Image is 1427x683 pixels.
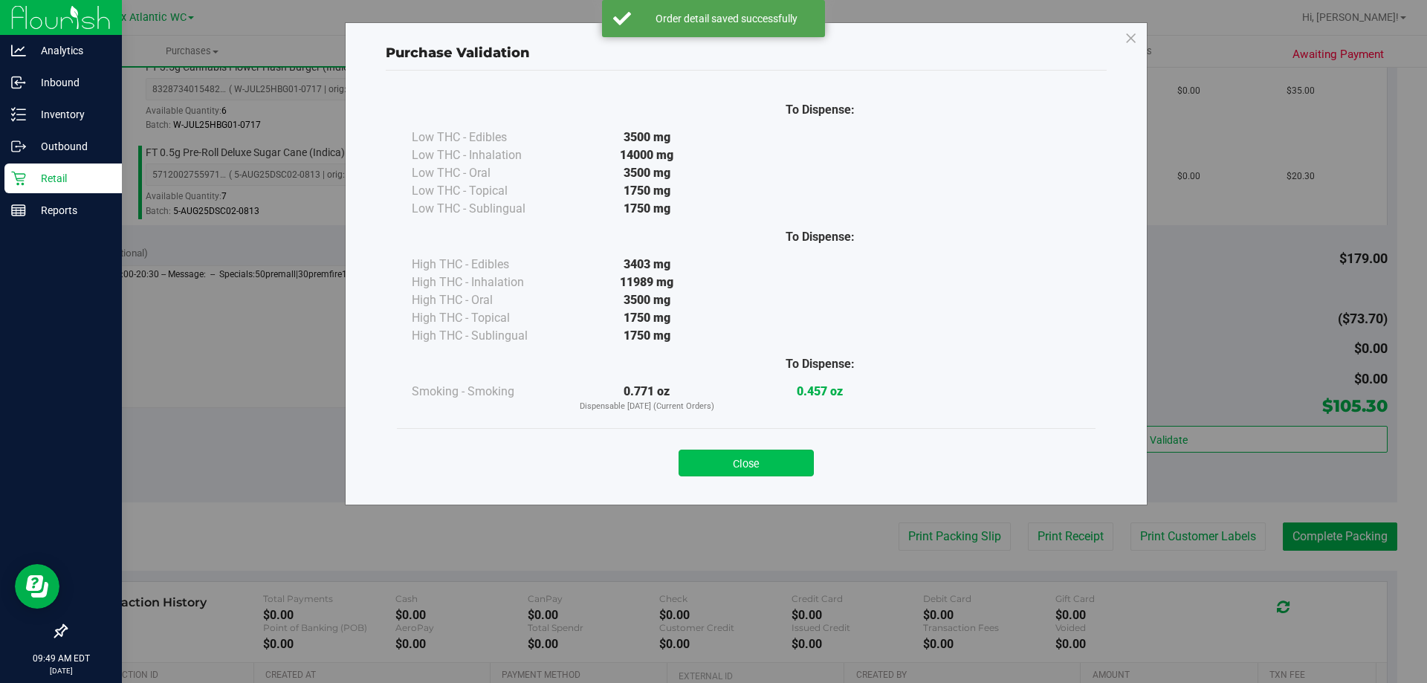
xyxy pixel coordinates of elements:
[412,291,560,309] div: High THC - Oral
[734,228,907,246] div: To Dispense:
[797,384,843,398] strong: 0.457 oz
[7,652,115,665] p: 09:49 AM EDT
[560,309,734,327] div: 1750 mg
[412,146,560,164] div: Low THC - Inhalation
[11,171,26,186] inline-svg: Retail
[15,564,59,609] iframe: Resource center
[560,164,734,182] div: 3500 mg
[412,273,560,291] div: High THC - Inhalation
[639,11,814,26] div: Order detail saved successfully
[7,665,115,676] p: [DATE]
[26,106,115,123] p: Inventory
[26,74,115,91] p: Inbound
[560,401,734,413] p: Dispensable [DATE] (Current Orders)
[679,450,814,476] button: Close
[412,327,560,345] div: High THC - Sublingual
[560,182,734,200] div: 1750 mg
[560,273,734,291] div: 11989 mg
[26,169,115,187] p: Retail
[11,75,26,90] inline-svg: Inbound
[560,291,734,309] div: 3500 mg
[11,107,26,122] inline-svg: Inventory
[26,137,115,155] p: Outbound
[560,200,734,218] div: 1750 mg
[26,42,115,59] p: Analytics
[560,129,734,146] div: 3500 mg
[734,101,907,119] div: To Dispense:
[386,45,530,61] span: Purchase Validation
[412,256,560,273] div: High THC - Edibles
[11,139,26,154] inline-svg: Outbound
[560,327,734,345] div: 1750 mg
[560,256,734,273] div: 3403 mg
[26,201,115,219] p: Reports
[412,200,560,218] div: Low THC - Sublingual
[11,203,26,218] inline-svg: Reports
[11,43,26,58] inline-svg: Analytics
[560,383,734,413] div: 0.771 oz
[412,129,560,146] div: Low THC - Edibles
[412,383,560,401] div: Smoking - Smoking
[412,164,560,182] div: Low THC - Oral
[412,309,560,327] div: High THC - Topical
[412,182,560,200] div: Low THC - Topical
[734,355,907,373] div: To Dispense:
[560,146,734,164] div: 14000 mg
